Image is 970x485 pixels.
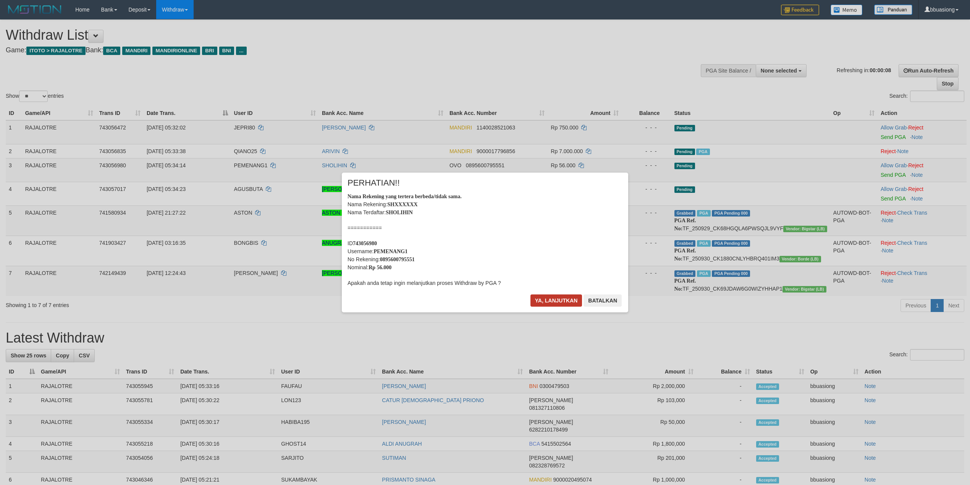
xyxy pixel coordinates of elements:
[530,294,582,307] button: Ya, lanjutkan
[348,194,462,199] b: Nama Rekening yang tertera berbeda/tidak sama.
[369,265,391,270] b: Rp 56.000
[373,249,407,254] b: PEMENANG1
[348,192,622,287] div: Nama Rekening: Nama Terdaftar: =========== ID Username: No Rekening: Nominal: Apakah anda tetap i...
[387,202,417,207] b: SHXXXXXX
[348,179,400,187] span: PERHATIAN!!
[584,294,622,307] button: Batalkan
[353,241,377,246] b: 743056980
[386,210,413,215] b: SHOLIHIN
[380,257,415,262] b: 0895600795551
